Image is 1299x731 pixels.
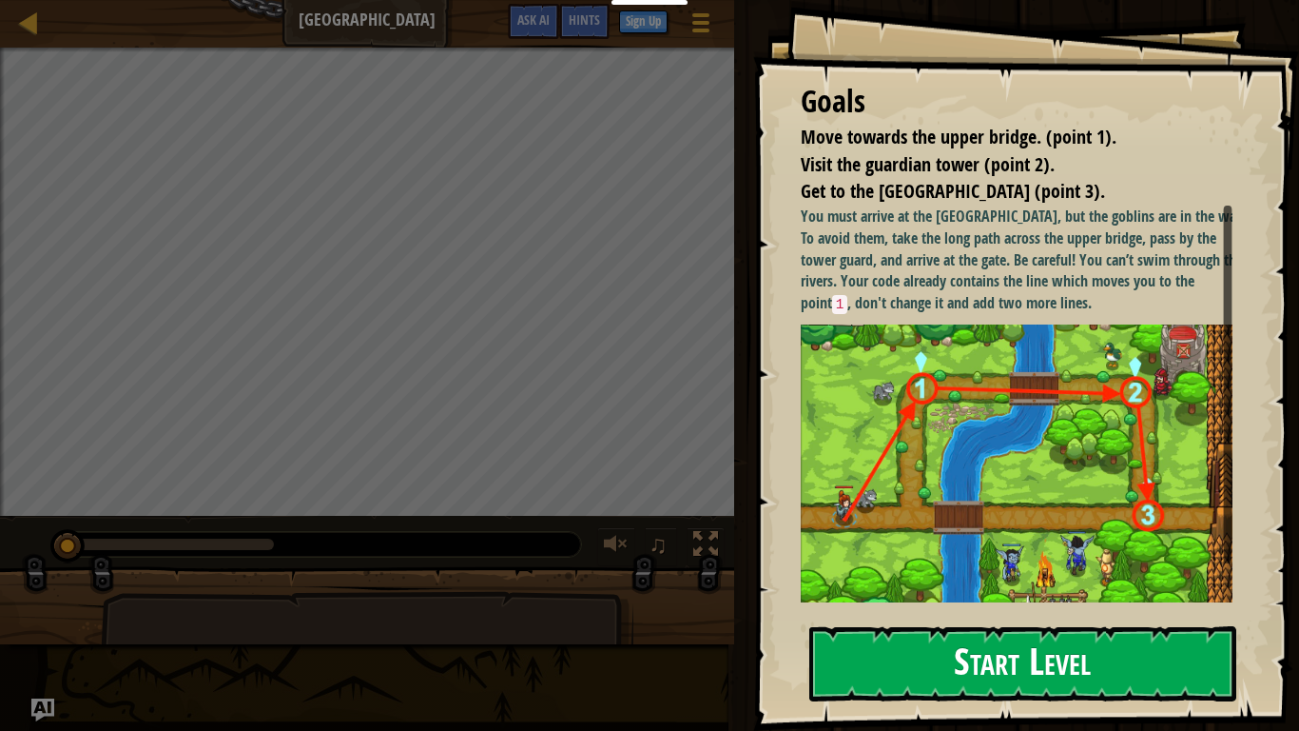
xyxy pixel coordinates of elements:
[801,151,1055,177] span: Visit the guardian tower (point 2).
[777,151,1228,179] li: Visit the guardian tower (point 2).
[508,4,559,39] button: Ask AI
[687,527,725,566] button: Toggle fullscreen
[801,124,1116,149] span: Move towards the upper bridge. (point 1).
[31,699,54,721] button: Ask AI
[801,80,1232,124] div: Goals
[645,527,677,566] button: ♫
[597,527,635,566] button: Adjust volume
[801,206,1247,315] p: You must arrive at the [GEOGRAPHIC_DATA], but the goblins are in the way! To avoid them, take the...
[677,4,725,49] button: Show game menu
[569,10,600,29] span: Hints
[832,295,848,314] code: 1
[809,626,1236,701] button: Start Level
[619,10,668,33] button: Sign Up
[777,178,1228,206] li: Get to the town gate (point 3).
[517,10,550,29] span: Ask AI
[801,325,1247,603] img: Old town road
[801,178,1105,204] span: Get to the [GEOGRAPHIC_DATA] (point 3).
[649,530,668,559] span: ♫
[777,124,1228,151] li: Move towards the upper bridge. (point 1).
